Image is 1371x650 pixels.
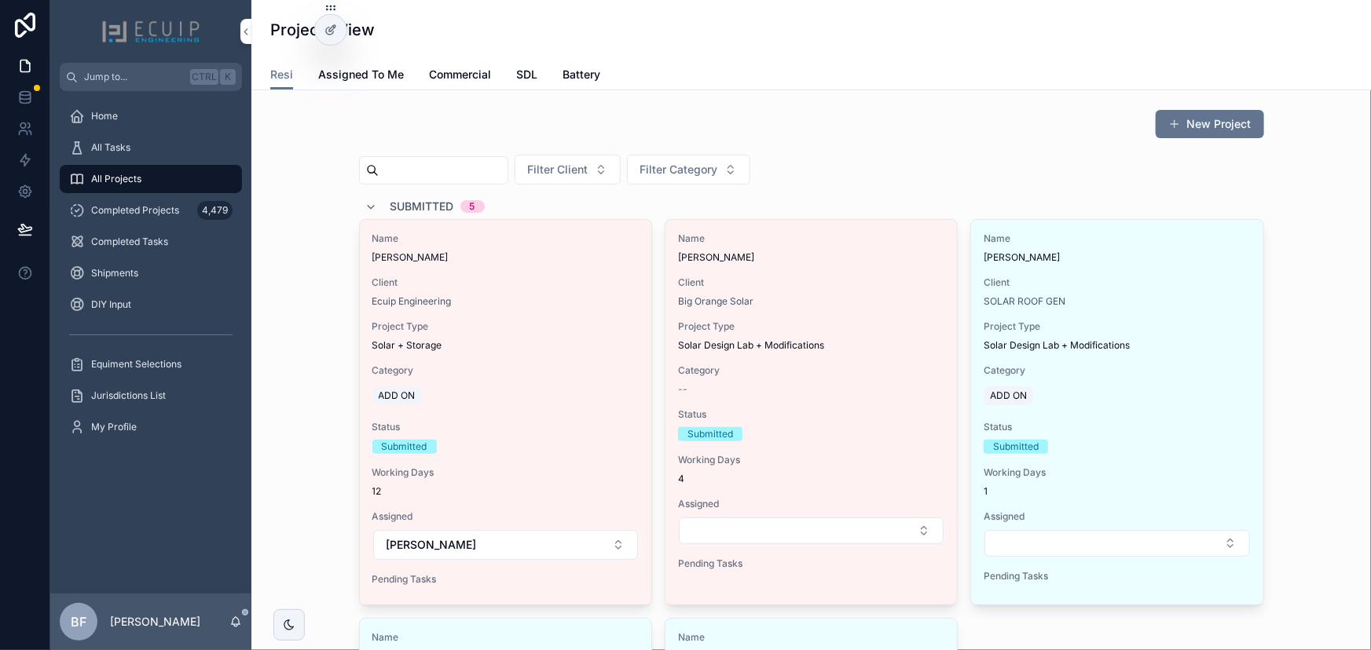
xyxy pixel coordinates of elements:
span: Category [678,364,944,377]
span: Client [372,276,639,289]
span: All Projects [91,173,141,185]
span: Pending Tasks [372,573,639,586]
span: Working Days [984,466,1250,479]
span: Jump to... [84,71,184,83]
button: Select Button [627,155,750,184]
button: Select Button [515,155,621,184]
span: Solar Design Lab + Modifications [984,339,1130,352]
span: Filter Category [640,162,718,177]
span: Name [372,232,639,245]
span: Battery [563,67,600,82]
span: [PERSON_NAME] [678,251,944,264]
button: Jump to...CtrlK [60,63,242,91]
img: App logo [101,19,200,44]
span: Status [372,421,639,433]
span: Category [984,364,1250,377]
button: New Project [1156,110,1264,138]
span: DIY Input [91,298,131,311]
a: Home [60,102,242,130]
span: Name [678,232,944,245]
span: Name [984,232,1250,245]
a: My Profile [60,413,242,441]
button: Select Button [679,517,944,544]
a: Equiment Selections [60,350,242,378]
a: Ecuip Engineering [372,295,452,308]
a: DIY Input [60,290,242,319]
a: Commercial [429,60,491,92]
span: Commercial [429,67,491,82]
div: 4,479 [197,201,233,220]
span: Completed Tasks [91,236,168,248]
span: -- [678,383,687,396]
a: Completed Tasks [60,228,242,256]
span: [PERSON_NAME] [387,537,477,553]
span: Client [678,276,944,289]
div: 5 [470,200,475,213]
span: Category [372,364,639,377]
a: SDL [516,60,537,92]
div: Submitted [687,427,733,441]
span: Ctrl [190,69,218,85]
a: Shipments [60,259,242,287]
span: Project Type [678,320,944,333]
span: BF [71,612,86,631]
span: Home [91,110,118,122]
span: 1 [984,485,1250,498]
span: Pending Tasks [984,570,1250,582]
div: Submitted [993,440,1039,454]
span: Assigned [984,510,1250,523]
span: ADD ON [990,389,1027,402]
span: Shipments [91,267,138,279]
span: Project Type [984,320,1250,333]
div: scrollable content [50,91,251,462]
span: Equiment Selections [91,358,181,371]
span: Project Type [372,320,639,333]
h1: Projects View [270,19,375,41]
span: Status [984,421,1250,433]
a: Jurisdictions List [60,382,242,410]
span: Filter Client [528,162,588,177]
span: Assigned [678,498,944,510]
a: All Projects [60,165,242,193]
a: Completed Projects4,479 [60,196,242,225]
div: Submitted [382,440,427,454]
span: Working Days [678,454,944,466]
a: Resi [270,60,293,90]
span: Name [372,631,639,644]
span: Client [984,276,1250,289]
a: SOLAR ROOF GEN [984,295,1065,308]
span: Pending Tasks [678,557,944,570]
span: ADD ON [379,389,416,402]
span: [PERSON_NAME] [984,251,1250,264]
span: Submitted [390,199,454,214]
span: Name [678,631,944,644]
span: Assigned [372,510,639,523]
button: Select Button [984,530,1249,557]
span: My Profile [91,421,137,433]
span: Status [678,408,944,421]
a: Big Orange Solar [678,295,753,308]
a: Assigned To Me [318,60,404,92]
span: Solar Design Lab + Modifications [678,339,824,352]
span: K [222,71,234,83]
span: Solar + Storage [372,339,442,352]
a: Battery [563,60,600,92]
a: Name[PERSON_NAME]ClientBig Orange SolarProject TypeSolar Design Lab + ModificationsCategory--Stat... [665,219,958,605]
span: [PERSON_NAME] [372,251,639,264]
span: Completed Projects [91,204,179,217]
span: 12 [372,485,639,498]
span: 4 [678,473,944,485]
span: Jurisdictions List [91,389,166,402]
span: All Tasks [91,141,130,154]
a: Name[PERSON_NAME]ClientEcuip EngineeringProject TypeSolar + StorageCategoryADD ONStatusSubmittedW... [359,219,652,605]
button: Select Button [373,530,638,560]
span: SDL [516,67,537,82]
span: Resi [270,67,293,82]
a: Name[PERSON_NAME]ClientSOLAR ROOF GENProject TypeSolar Design Lab + ModificationsCategoryADD ONSt... [970,219,1263,605]
a: All Tasks [60,133,242,162]
p: [PERSON_NAME] [110,614,200,630]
